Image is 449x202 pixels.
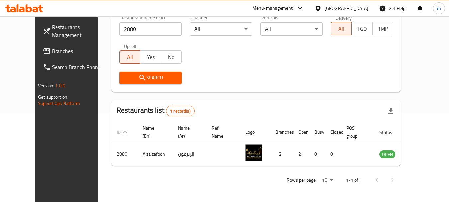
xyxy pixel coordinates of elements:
span: ID [117,128,129,136]
span: Search [125,74,176,82]
span: Get support on: [38,93,68,101]
span: m [437,5,441,12]
td: 0 [325,142,341,166]
span: Name (En) [143,124,165,140]
td: 2 [293,142,309,166]
th: Logo [240,122,270,142]
button: Yes [140,50,161,64]
span: TMP [375,24,391,34]
div: All [190,22,252,36]
a: Restaurants Management [37,19,110,43]
div: Export file [383,103,398,119]
span: Version: [38,81,54,90]
th: Branches [270,122,293,142]
td: 0 [309,142,325,166]
span: Name (Ar) [178,124,198,140]
a: Support.OpsPlatform [38,99,80,108]
th: Open [293,122,309,142]
button: All [119,50,140,64]
td: 2 [270,142,293,166]
label: Delivery [335,15,352,20]
span: Restaurants Management [52,23,104,39]
div: All [260,22,323,36]
input: Search for restaurant name or ID.. [119,22,182,36]
span: Yes [143,52,158,62]
div: Menu-management [252,4,293,12]
th: Busy [309,122,325,142]
label: Upsell [124,44,136,48]
a: Search Branch Phone [37,59,110,75]
div: OPEN [379,150,395,158]
button: All [331,22,352,35]
span: TGO [354,24,370,34]
span: All [334,24,349,34]
span: Status [379,128,401,136]
div: [GEOGRAPHIC_DATA] [324,5,368,12]
td: Alzaizafoon [137,142,173,166]
h2: Restaurants list [117,105,195,116]
span: Ref. Name [212,124,232,140]
td: الزيزفون [173,142,206,166]
span: POS group [346,124,366,140]
span: No [164,52,179,62]
span: OPEN [379,151,395,158]
button: TGO [351,22,372,35]
button: TMP [372,22,393,35]
button: No [161,50,181,64]
th: Closed [325,122,341,142]
span: 1.0.0 [55,81,65,90]
p: Rows per page: [287,176,317,184]
span: Branches [52,47,104,55]
button: Search [119,72,182,84]
span: Search Branch Phone [52,63,104,71]
span: All [122,52,138,62]
span: 1 record(s) [166,108,194,114]
div: Rows per page: [319,175,335,185]
p: 1-1 of 1 [346,176,362,184]
a: Branches [37,43,110,59]
td: 2880 [111,142,137,166]
img: Alzaizafoon [245,144,262,161]
table: enhanced table [111,122,432,166]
